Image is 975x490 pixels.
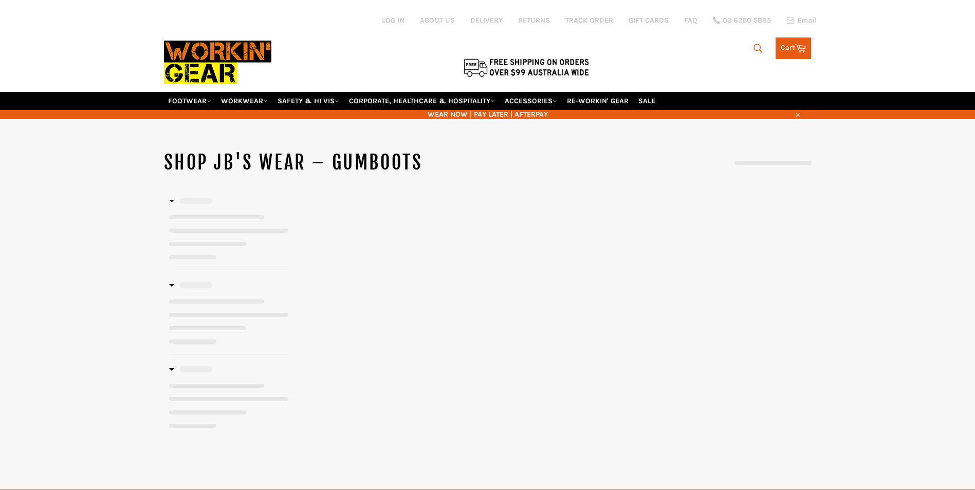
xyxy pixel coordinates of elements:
[797,17,817,24] span: Email
[776,37,811,59] a: Cart
[565,15,613,25] a: TRACK ORDER
[164,150,488,176] h1: SHOP JB's Wear – gumboots
[164,33,271,91] img: Workin Gear leaders in Workwear, Safety Boots, PPE, Uniforms. Australia's No.1 in Workwear
[217,92,272,110] a: WORKWEAR
[420,15,455,25] a: ABOUT US
[164,109,812,119] span: WEAR NOW | PAY LATER | AFTERPAY
[164,92,215,110] a: FOOTWEAR
[563,92,633,110] a: RE-WORKIN' GEAR
[723,17,771,24] span: 02 6280 5885
[345,92,499,110] a: CORPORATE, HEALTHCARE & HOSPITALITY
[629,15,669,25] a: GIFT CARDS
[382,16,404,25] a: Log in
[634,92,659,110] a: SALE
[273,92,343,110] a: SAFETY & HI VIS
[470,15,503,25] a: DELIVERY
[786,16,817,25] a: Email
[501,92,561,110] a: ACCESSORIES
[518,15,550,25] a: RETURNS
[713,17,771,24] a: 02 6280 5885
[462,56,591,78] img: Flat $9.95 shipping Australia wide
[684,15,697,25] a: FAQ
